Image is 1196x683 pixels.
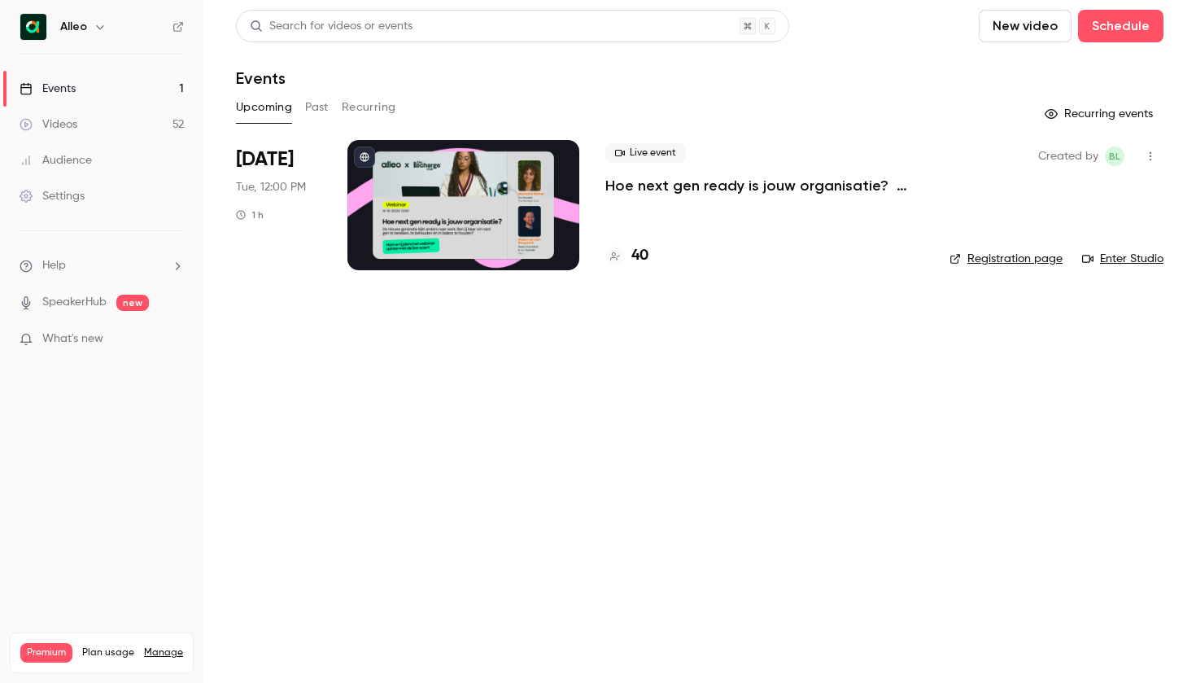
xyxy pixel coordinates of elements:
[236,147,294,173] span: [DATE]
[1105,147,1124,166] span: Bernice Lohr
[250,18,412,35] div: Search for videos or events
[42,257,66,274] span: Help
[979,10,1072,42] button: New video
[116,295,149,311] span: new
[42,294,107,311] a: SpeakerHub
[1082,251,1163,267] a: Enter Studio
[605,245,648,267] a: 40
[605,143,686,163] span: Live event
[20,116,77,133] div: Videos
[42,331,103,348] span: What's new
[82,646,134,659] span: Plan usage
[236,179,306,195] span: Tue, 12:00 PM
[236,68,286,88] h1: Events
[305,94,329,120] button: Past
[20,152,92,169] div: Audience
[236,208,264,221] div: 1 h
[1078,10,1163,42] button: Schedule
[20,81,76,97] div: Events
[1109,147,1120,166] span: BL
[20,643,72,663] span: Premium
[60,19,87,35] h6: Alleo
[164,332,184,347] iframe: Noticeable Trigger
[949,251,1063,267] a: Registration page
[144,646,183,659] a: Manage
[20,257,184,274] li: help-dropdown-opener
[342,94,396,120] button: Recurring
[236,94,292,120] button: Upcoming
[631,245,648,267] h4: 40
[20,188,85,204] div: Settings
[1038,147,1098,166] span: Created by
[605,176,923,195] a: Hoe next gen ready is jouw organisatie? Alleo x The Recharge Club
[236,140,321,270] div: Oct 14 Tue, 12:00 PM (Europe/Amsterdam)
[1037,101,1163,127] button: Recurring events
[20,14,46,40] img: Alleo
